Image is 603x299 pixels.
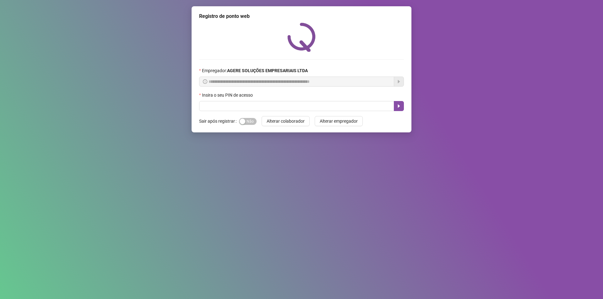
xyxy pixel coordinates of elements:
button: Alterar empregador [315,116,363,126]
img: QRPoint [287,23,316,52]
span: info-circle [203,79,207,84]
button: Alterar colaborador [262,116,310,126]
span: caret-right [396,104,401,109]
div: Registro de ponto web [199,13,404,20]
strong: AGERE SOLUÇÕES EMPRESARIAIS LTDA [227,68,308,73]
span: Empregador : [202,67,308,74]
span: Alterar colaborador [267,118,305,125]
span: Alterar empregador [320,118,358,125]
label: Insira o seu PIN de acesso [199,92,257,99]
label: Sair após registrar [199,116,239,126]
